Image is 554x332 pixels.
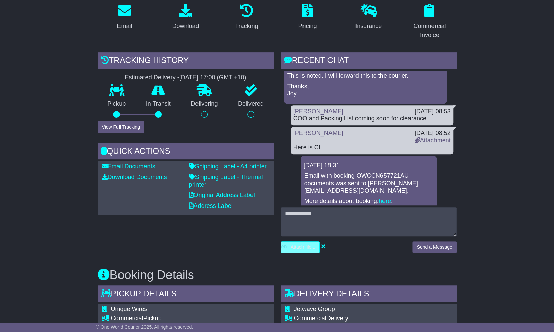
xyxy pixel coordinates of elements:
[415,108,451,115] div: [DATE] 08:53
[98,52,274,71] div: Tracking history
[111,315,143,322] span: Commercial
[228,100,274,108] p: Delivered
[407,22,452,40] div: Commercial Invoice
[189,163,267,170] a: Shipping Label - A4 printer
[98,285,274,304] div: Pickup Details
[111,315,270,322] div: Pickup
[281,52,457,71] div: RECENT CHAT
[98,143,274,161] div: Quick Actions
[304,172,433,194] p: Email with booking OWCCN657721AU documents was sent to [PERSON_NAME][EMAIL_ADDRESS][DOMAIN_NAME].
[96,324,193,330] span: © One World Courier 2025. All rights reserved.
[102,174,167,181] a: Download Documents
[231,1,262,33] a: Tracking
[98,121,144,133] button: View Full Tracking
[287,72,443,80] p: This is noted. I will forward this to the courier.
[117,22,132,31] div: Email
[189,202,233,209] a: Address Label
[294,1,321,33] a: Pricing
[414,130,450,137] div: [DATE] 08:52
[414,137,450,144] a: Attachment
[189,192,255,198] a: Original Address Label
[167,1,203,33] a: Download
[304,198,433,205] p: More details about booking: .
[281,285,457,304] div: Delivery Details
[412,241,456,253] button: Send a Message
[293,115,451,122] div: COO and Packing List coming soon for clearance
[355,22,382,31] div: Insurance
[293,144,451,151] div: Here is CI
[294,306,335,312] span: Jetwave Group
[98,74,274,81] div: Estimated Delivery -
[235,22,258,31] div: Tracking
[112,1,136,33] a: Email
[111,306,148,312] span: Unique Wires
[181,100,228,108] p: Delivering
[298,22,317,31] div: Pricing
[304,162,434,169] div: [DATE] 18:31
[102,163,155,170] a: Email Documents
[379,198,391,204] a: here
[189,174,263,188] a: Shipping Label - Thermal printer
[287,83,443,98] p: Thanks, Joy
[179,74,246,81] div: [DATE] 17:00 (GMT +10)
[402,1,457,42] a: Commercial Invoice
[293,108,343,115] a: [PERSON_NAME]
[172,22,199,31] div: Download
[351,1,386,33] a: Insurance
[294,315,447,322] div: Delivery
[293,130,343,136] a: [PERSON_NAME]
[136,100,181,108] p: In Transit
[98,268,457,282] h3: Booking Details
[98,100,136,108] p: Pickup
[294,315,326,322] span: Commercial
